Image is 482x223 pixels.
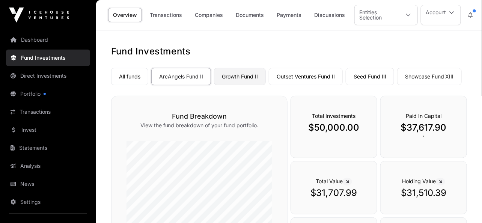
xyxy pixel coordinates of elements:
a: Transactions [145,8,187,22]
span: Total Investments [312,113,356,119]
a: Analysis [6,158,90,174]
a: Overview [108,8,142,22]
span: Paid In Capital [406,113,441,119]
h1: Fund Investments [111,45,467,57]
h3: Fund Breakdown [127,111,272,122]
a: Showcase Fund XIII [397,68,462,85]
p: $50,000.00 [306,122,362,134]
a: ArcAngels Fund II [151,68,211,85]
a: Direct Investments [6,68,90,84]
span: Holding Value [402,178,445,184]
div: Entities Selection [355,5,399,25]
a: Outset Ventures Fund II [269,68,343,85]
img: Icehouse Ventures Logo [9,8,69,23]
span: Total Value [316,178,352,184]
a: Seed Fund III [346,68,394,85]
a: Payments [272,8,306,22]
a: Transactions [6,104,90,120]
a: Portfolio [6,86,90,102]
p: View the fund breakdown of your fund portfolio. [127,122,272,129]
a: Dashboard [6,32,90,48]
iframe: Chat Widget [444,187,482,223]
a: Discussions [309,8,350,22]
p: $31,707.99 [306,187,362,199]
a: Companies [190,8,228,22]
a: Documents [231,8,269,22]
a: Settings [6,194,90,210]
div: ` [380,96,467,158]
a: Invest [6,122,90,138]
p: $37,617.90 [396,122,452,134]
a: News [6,176,90,192]
a: Growth Fund II [214,68,266,85]
a: Fund Investments [6,50,90,66]
button: Account [421,5,461,25]
a: Statements [6,140,90,156]
p: $31,510.39 [396,187,452,199]
a: All funds [111,68,148,85]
